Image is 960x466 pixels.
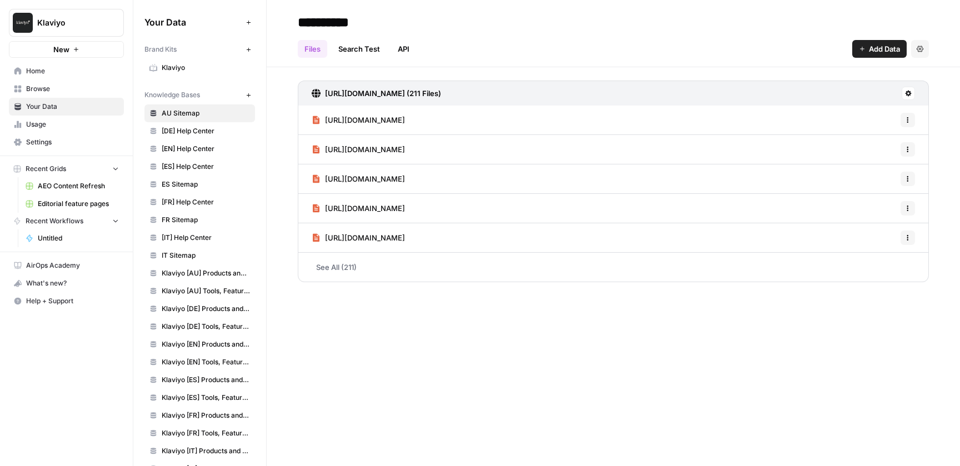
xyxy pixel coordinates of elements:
[162,410,250,420] span: Klaviyo [FR] Products and Solutions
[26,102,119,112] span: Your Data
[162,446,250,456] span: Klaviyo [IT] Products and Solutions
[144,318,255,335] a: Klaviyo [DE] Tools, Features, Marketing Resources, Glossary, Blogs
[9,257,124,274] a: AirOps Academy
[9,274,124,292] button: What's new?
[325,88,441,99] h3: [URL][DOMAIN_NAME] (211 Files)
[26,216,83,226] span: Recent Workflows
[26,260,119,270] span: AirOps Academy
[9,213,124,229] button: Recent Workflows
[325,144,405,155] span: [URL][DOMAIN_NAME]
[144,16,242,29] span: Your Data
[162,286,250,296] span: Klaviyo [AU] Tools, Features, Marketing Resources, Glossary, Blogs
[144,389,255,407] a: Klaviyo [ES] Tools, Features, Marketing Resources, Glossary, Blogs
[332,40,387,58] a: Search Test
[9,80,124,98] a: Browse
[312,81,441,106] a: [URL][DOMAIN_NAME] (211 Files)
[312,194,405,223] a: [URL][DOMAIN_NAME]
[162,162,250,172] span: [ES] Help Center
[26,164,66,174] span: Recent Grids
[21,229,124,247] a: Untitled
[162,215,250,225] span: FR Sitemap
[26,296,119,306] span: Help + Support
[162,144,250,154] span: [EN] Help Center
[144,90,200,100] span: Knowledge Bases
[162,197,250,207] span: [FR] Help Center
[162,322,250,332] span: Klaviyo [DE] Tools, Features, Marketing Resources, Glossary, Blogs
[162,179,250,189] span: ES Sitemap
[144,211,255,229] a: FR Sitemap
[144,300,255,318] a: Klaviyo [DE] Products and Solutions
[144,59,255,77] a: Klaviyo
[9,292,124,310] button: Help + Support
[144,176,255,193] a: ES Sitemap
[325,114,405,126] span: [URL][DOMAIN_NAME]
[144,407,255,424] a: Klaviyo [FR] Products and Solutions
[144,424,255,442] a: Klaviyo [FR] Tools, Features, Marketing Resources, Glossary, Blogs
[9,9,124,37] button: Workspace: Klaviyo
[144,104,255,122] a: AU Sitemap
[9,41,124,58] button: New
[26,66,119,76] span: Home
[162,393,250,403] span: Klaviyo [ES] Tools, Features, Marketing Resources, Glossary, Blogs
[38,233,119,243] span: Untitled
[9,161,124,177] button: Recent Grids
[144,442,255,460] a: Klaviyo [IT] Products and Solutions
[26,119,119,129] span: Usage
[162,375,250,385] span: Klaviyo [ES] Products and Solutions
[144,247,255,264] a: IT Sitemap
[325,232,405,243] span: [URL][DOMAIN_NAME]
[162,250,250,260] span: IT Sitemap
[162,428,250,438] span: Klaviyo [FR] Tools, Features, Marketing Resources, Glossary, Blogs
[162,304,250,314] span: Klaviyo [DE] Products and Solutions
[162,357,250,367] span: Klaviyo [EN] Tools, Features, Marketing Resources, Glossary, Blogs
[312,164,405,193] a: [URL][DOMAIN_NAME]
[26,84,119,94] span: Browse
[312,135,405,164] a: [URL][DOMAIN_NAME]
[391,40,416,58] a: API
[38,199,119,209] span: Editorial feature pages
[162,63,250,73] span: Klaviyo
[38,181,119,191] span: AEO Content Refresh
[162,339,250,349] span: Klaviyo [EN] Products and Solutions
[53,44,69,55] span: New
[144,371,255,389] a: Klaviyo [ES] Products and Solutions
[144,44,177,54] span: Brand Kits
[162,108,250,118] span: AU Sitemap
[144,335,255,353] a: Klaviyo [EN] Products and Solutions
[144,264,255,282] a: Klaviyo [AU] Products and Solutions
[9,275,123,292] div: What's new?
[144,122,255,140] a: [DE] Help Center
[21,195,124,213] a: Editorial feature pages
[144,282,255,300] a: Klaviyo [AU] Tools, Features, Marketing Resources, Glossary, Blogs
[9,98,124,116] a: Your Data
[298,40,327,58] a: Files
[9,133,124,151] a: Settings
[869,43,900,54] span: Add Data
[852,40,907,58] button: Add Data
[162,126,250,136] span: [DE] Help Center
[21,177,124,195] a: AEO Content Refresh
[9,116,124,133] a: Usage
[37,17,104,28] span: Klaviyo
[13,13,33,33] img: Klaviyo Logo
[26,137,119,147] span: Settings
[144,140,255,158] a: [EN] Help Center
[312,106,405,134] a: [URL][DOMAIN_NAME]
[9,62,124,80] a: Home
[325,173,405,184] span: [URL][DOMAIN_NAME]
[144,193,255,211] a: [FR] Help Center
[144,158,255,176] a: [ES] Help Center
[162,268,250,278] span: Klaviyo [AU] Products and Solutions
[144,353,255,371] a: Klaviyo [EN] Tools, Features, Marketing Resources, Glossary, Blogs
[298,253,929,282] a: See All (211)
[312,223,405,252] a: [URL][DOMAIN_NAME]
[144,229,255,247] a: [IT] Help Center
[162,233,250,243] span: [IT] Help Center
[325,203,405,214] span: [URL][DOMAIN_NAME]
